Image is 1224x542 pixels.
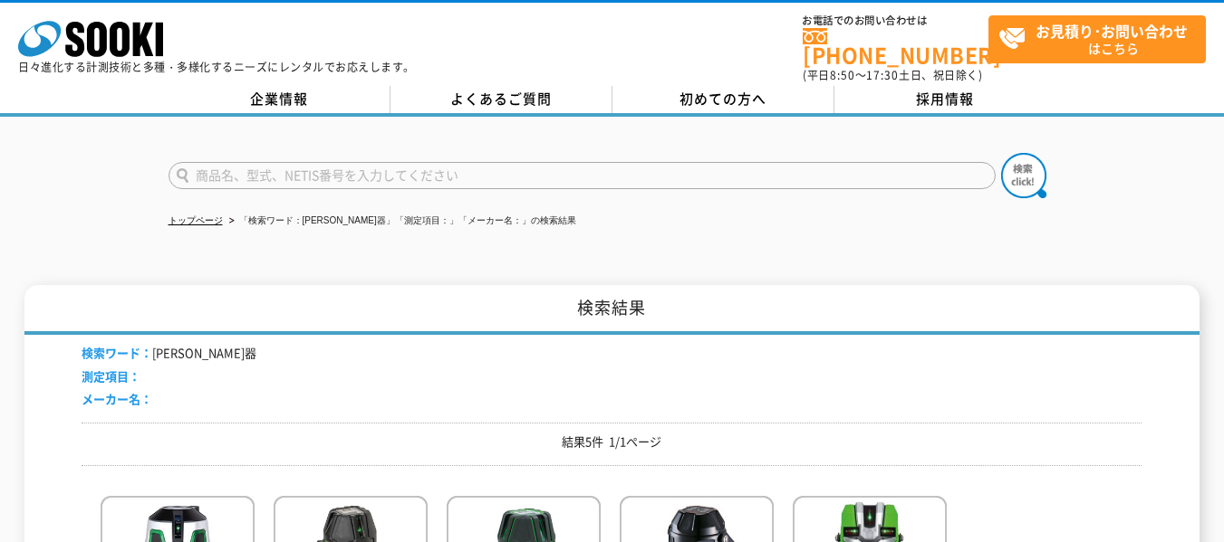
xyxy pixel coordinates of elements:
span: 17:30 [866,67,899,83]
a: トップページ [169,215,223,225]
span: 検索ワード： [82,344,152,361]
span: 測定項目： [82,367,140,385]
img: btn_search.png [1001,153,1046,198]
span: はこちら [998,16,1205,62]
p: 日々進化する計測技術と多種・多様化するニーズにレンタルでお応えします。 [18,62,415,72]
span: お電話でのお問い合わせは [803,15,988,26]
a: [PHONE_NUMBER] [803,28,988,65]
span: (平日 ～ 土日、祝日除く) [803,67,982,83]
a: お見積り･お問い合わせはこちら [988,15,1206,63]
li: 「検索ワード：[PERSON_NAME]器」「測定項目：」「メーカー名：」の検索結果 [226,212,576,231]
a: 採用情報 [834,86,1056,113]
strong: お見積り･お問い合わせ [1036,20,1188,42]
input: 商品名、型式、NETIS番号を入力してください [169,162,996,189]
a: 初めての方へ [612,86,834,113]
span: メーカー名： [82,390,152,407]
a: よくあるご質問 [390,86,612,113]
h1: 検索結果 [24,285,1200,335]
li: [PERSON_NAME]器 [82,344,256,363]
span: 8:50 [830,67,855,83]
a: 企業情報 [169,86,390,113]
p: 結果5件 1/1ページ [82,433,1142,452]
span: 初めての方へ [679,89,766,109]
